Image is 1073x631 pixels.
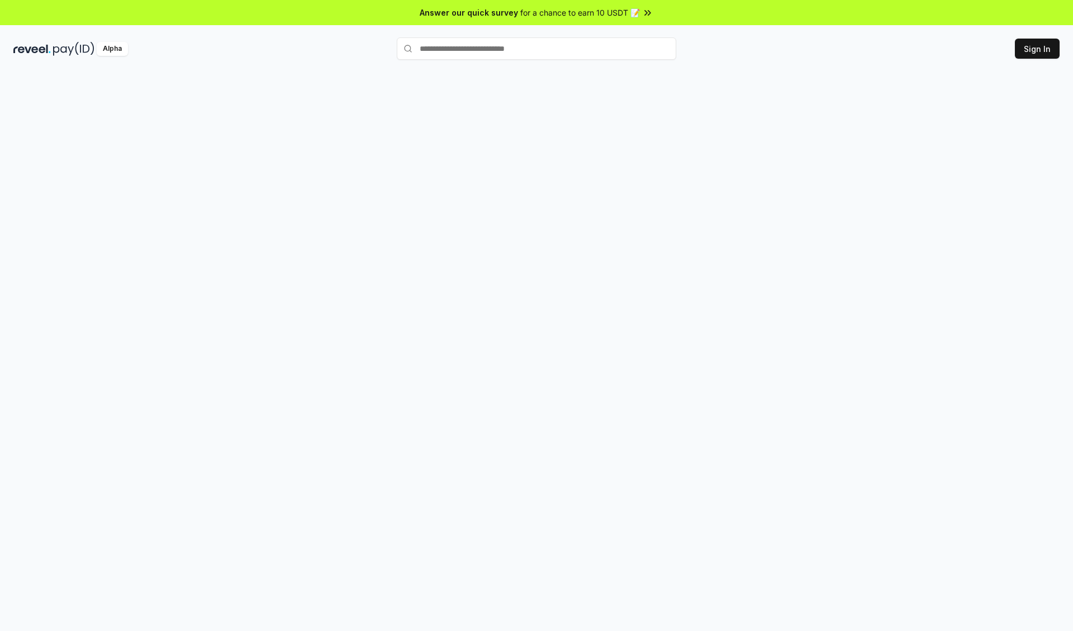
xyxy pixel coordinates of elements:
button: Sign In [1015,39,1060,59]
span: for a chance to earn 10 USDT 📝 [520,7,640,18]
span: Answer our quick survey [420,7,518,18]
div: Alpha [97,42,128,56]
img: reveel_dark [13,42,51,56]
img: pay_id [53,42,94,56]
